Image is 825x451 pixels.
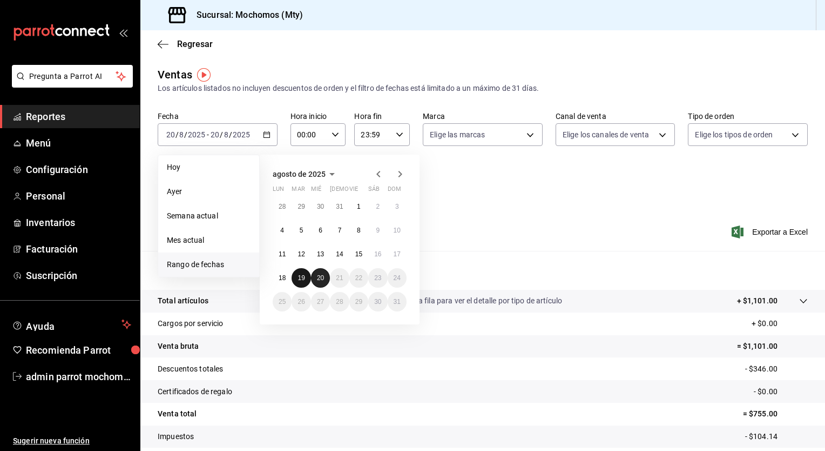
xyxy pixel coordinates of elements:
[279,298,286,306] abbr: 25 de agosto de 2025
[349,221,368,240] button: 8 de agosto de 2025
[158,67,192,83] div: Ventas
[297,203,305,210] abbr: 29 de julio de 2025
[394,250,401,258] abbr: 17 de agosto de 2025
[368,244,387,264] button: 16 de agosto de 2025
[273,221,292,240] button: 4 de agosto de 2025
[292,221,310,240] button: 5 de agosto de 2025
[317,274,324,282] abbr: 20 de agosto de 2025
[423,112,543,120] label: Marca
[338,227,342,234] abbr: 7 de agosto de 2025
[311,292,330,311] button: 27 de agosto de 2025
[158,341,199,352] p: Venta bruta
[158,295,208,307] p: Total artículos
[167,235,251,246] span: Mes actual
[26,136,131,150] span: Menú
[374,298,381,306] abbr: 30 de agosto de 2025
[752,318,808,329] p: + $0.00
[187,130,206,139] input: ----
[8,78,133,90] a: Pregunta a Parrot AI
[158,112,278,120] label: Fecha
[349,244,368,264] button: 15 de agosto de 2025
[167,259,251,270] span: Rango de fechas
[688,112,808,120] label: Tipo de orden
[273,197,292,216] button: 28 de julio de 2025
[311,268,330,288] button: 20 de agosto de 2025
[158,386,232,397] p: Certificados de regalo
[207,130,209,139] span: -
[354,112,410,120] label: Hora fin
[319,227,322,234] abbr: 6 de agosto de 2025
[177,39,213,49] span: Regresar
[330,244,349,264] button: 14 de agosto de 2025
[368,197,387,216] button: 2 de agosto de 2025
[349,268,368,288] button: 22 de agosto de 2025
[167,210,251,222] span: Semana actual
[26,109,131,124] span: Reportes
[297,298,305,306] abbr: 26 de agosto de 2025
[336,274,343,282] abbr: 21 de agosto de 2025
[336,250,343,258] abbr: 14 de agosto de 2025
[179,130,184,139] input: --
[349,197,368,216] button: 1 de agosto de 2025
[290,112,346,120] label: Hora inicio
[158,363,223,375] p: Descuentos totales
[743,408,808,420] p: = $755.00
[430,129,485,140] span: Elige las marcas
[336,203,343,210] abbr: 31 de julio de 2025
[297,250,305,258] abbr: 12 de agosto de 2025
[167,186,251,197] span: Ayer
[279,274,286,282] abbr: 18 de agosto de 2025
[229,130,232,139] span: /
[26,215,131,230] span: Inventarios
[279,250,286,258] abbr: 11 de agosto de 2025
[556,112,675,120] label: Canal de venta
[29,71,116,82] span: Pregunta a Parrot AI
[317,250,324,258] abbr: 13 de agosto de 2025
[317,298,324,306] abbr: 27 de agosto de 2025
[368,268,387,288] button: 23 de agosto de 2025
[158,264,808,277] p: Resumen
[383,295,562,307] p: Da clic en la fila para ver el detalle por tipo de artículo
[395,203,399,210] abbr: 3 de agosto de 2025
[232,130,251,139] input: ----
[357,227,361,234] abbr: 8 de agosto de 2025
[26,318,117,331] span: Ayuda
[26,162,131,177] span: Configuración
[563,129,649,140] span: Elige los canales de venta
[224,130,229,139] input: --
[745,431,808,442] p: - $104.14
[388,292,407,311] button: 31 de agosto de 2025
[210,130,220,139] input: --
[376,203,380,210] abbr: 2 de agosto de 2025
[311,244,330,264] button: 13 de agosto de 2025
[292,244,310,264] button: 12 de agosto de 2025
[368,292,387,311] button: 30 de agosto de 2025
[292,292,310,311] button: 26 de agosto de 2025
[388,244,407,264] button: 17 de agosto de 2025
[26,189,131,203] span: Personal
[26,343,131,357] span: Recomienda Parrot
[279,203,286,210] abbr: 28 de julio de 2025
[292,185,305,197] abbr: martes
[336,298,343,306] abbr: 28 de agosto de 2025
[388,197,407,216] button: 3 de agosto de 2025
[311,197,330,216] button: 30 de julio de 2025
[197,68,211,82] img: Tooltip marker
[273,168,339,181] button: agosto de 2025
[184,130,187,139] span: /
[220,130,223,139] span: /
[273,292,292,311] button: 25 de agosto de 2025
[158,318,224,329] p: Cargos por servicio
[368,221,387,240] button: 9 de agosto de 2025
[158,431,194,442] p: Impuestos
[737,295,777,307] p: + $1,101.00
[374,274,381,282] abbr: 23 de agosto de 2025
[754,386,808,397] p: - $0.00
[26,369,131,384] span: admin parrot mochomos
[388,185,401,197] abbr: domingo
[374,250,381,258] abbr: 16 de agosto de 2025
[734,225,808,238] span: Exportar a Excel
[273,268,292,288] button: 18 de agosto de 2025
[167,162,251,173] span: Hoy
[13,435,131,447] span: Sugerir nueva función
